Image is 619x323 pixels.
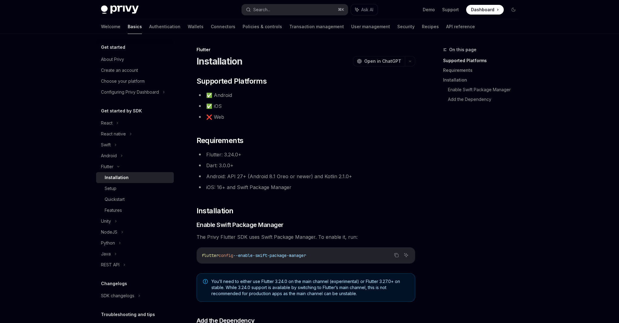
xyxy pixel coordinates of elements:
[471,7,494,13] span: Dashboard
[105,185,116,192] div: Setup
[197,161,415,170] li: Dart: 3.0.0+
[197,150,415,159] li: Flutter: 3.24.0+
[197,76,267,86] span: Supported Platforms
[101,19,120,34] a: Welcome
[101,130,126,138] div: React native
[442,7,459,13] a: Support
[197,102,415,110] li: ✅ iOS
[197,206,234,216] span: Installation
[422,19,439,34] a: Recipes
[96,65,174,76] a: Create an account
[101,5,139,14] img: dark logo
[203,279,208,284] svg: Note
[96,194,174,205] a: Quickstart
[101,311,155,318] h5: Troubleshooting and tips
[128,19,142,34] a: Basics
[338,7,344,12] span: ⌘ K
[197,113,415,121] li: ❌ Web
[242,4,348,15] button: Search...⌘K
[197,136,244,145] span: Requirements
[101,44,125,51] h5: Get started
[423,7,435,13] a: Demo
[101,218,111,225] div: Unity
[96,54,174,65] a: About Privy
[211,19,235,34] a: Connectors
[443,65,523,75] a: Requirements
[361,7,373,13] span: Ask AI
[197,233,415,241] span: The Privy Flutter SDK uses Swift Package Manager. To enable it, run:
[101,228,117,236] div: NodeJS
[466,5,504,15] a: Dashboard
[149,19,180,34] a: Authentication
[101,119,113,127] div: React
[392,251,400,259] button: Copy the contents from the code block
[197,91,415,99] li: ✅ Android
[101,56,124,63] div: About Privy
[211,278,409,297] span: You’ll need to either use Flutter 3.24.0 on the main channel (experimental) or Flutter 3.27.0+ on...
[197,221,284,229] span: Enable Swift Package Manager
[101,280,127,287] h5: Changelogs
[202,253,219,258] span: flutter
[101,88,159,96] div: Configuring Privy Dashboard
[96,172,174,183] a: Installation
[105,207,122,214] div: Features
[101,292,134,299] div: SDK changelogs
[101,141,111,148] div: Swift
[448,85,523,95] a: Enable Swift Package Manager
[197,183,415,191] li: iOS: 16+ and Swift Package Manager
[243,19,282,34] a: Policies & controls
[105,196,125,203] div: Quickstart
[443,56,523,65] a: Supported Platforms
[101,78,145,85] div: Choose your platform
[351,4,378,15] button: Ask AI
[101,239,115,247] div: Python
[101,107,142,115] h5: Get started by SDK
[101,163,113,170] div: Flutter
[105,174,129,181] div: Installation
[402,251,410,259] button: Ask AI
[219,253,233,258] span: config
[509,5,518,15] button: Toggle dark mode
[101,261,119,268] div: REST API
[101,152,117,159] div: Android
[448,95,523,104] a: Add the Dependency
[351,19,390,34] a: User management
[233,253,306,258] span: --enable-swift-package-manager
[197,172,415,181] li: Android: API 27+ (Android 8.1 Oreo or newer) and Kotlin 2.1.0+
[96,76,174,87] a: Choose your platform
[96,183,174,194] a: Setup
[253,6,270,13] div: Search...
[197,56,243,67] h1: Installation
[101,250,111,258] div: Java
[364,58,401,64] span: Open in ChatGPT
[188,19,204,34] a: Wallets
[289,19,344,34] a: Transaction management
[101,67,138,74] div: Create an account
[197,47,415,53] div: Flutter
[96,205,174,216] a: Features
[449,46,476,53] span: On this page
[443,75,523,85] a: Installation
[446,19,475,34] a: API reference
[353,56,405,66] button: Open in ChatGPT
[397,19,415,34] a: Security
